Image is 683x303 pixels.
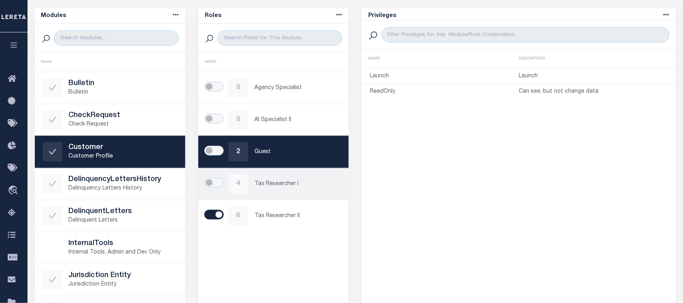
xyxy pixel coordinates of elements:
[229,206,248,226] div: 6
[198,104,349,136] a: 0AI Specialist II
[35,72,185,104] a: BulletinBulletin
[519,56,669,62] div: DESCRIPTION
[217,30,342,46] input: Search Roles for This Module...
[69,280,177,289] p: Jurisdiction Entity
[69,207,177,216] h5: DelinquentLetters
[69,216,177,225] p: Delinquent Letters
[229,142,248,162] div: 2
[69,143,177,152] h5: Customer
[368,13,396,19] h5: Privileges
[368,56,519,62] div: NAME
[229,78,248,98] div: 0
[255,116,341,124] p: AI Specialist II
[35,104,185,136] a: CheckRequestCheck Request
[229,174,248,194] div: 4
[255,148,341,156] p: Guest
[229,110,248,130] div: 0
[35,168,185,200] a: DelinquencyLettersHistoryDelinquency Letters History
[519,72,668,81] p: Launch
[69,175,177,184] h5: DelinquencyLettersHistory
[370,87,519,96] p: ReadOnly
[362,70,676,82] a: LaunchLaunch
[54,30,179,46] input: Search Modules...
[370,72,519,81] p: Launch
[41,13,66,19] h5: Modules
[205,13,221,19] h5: Roles
[255,180,341,188] p: Tax Researcher I
[205,59,342,65] div: NAME
[255,84,341,92] p: Agency Specialist
[198,72,349,104] a: 0Agency Specialist
[362,86,676,98] a: ReadOnlyCan see, but not change data
[255,212,341,220] p: Tax Researcher II
[69,239,177,248] h5: InternalTools
[35,232,185,264] a: InternalToolsInternal Tools, Admin and Dev Only
[35,200,185,232] a: DelinquentLettersDelinquent Letters
[69,88,177,97] p: Bulletin
[519,87,668,96] p: Can see, but not change data
[198,136,349,168] a: 2Guest
[69,248,177,257] p: Internal Tools, Admin and Dev Only
[69,152,177,161] p: Customer Profile
[69,271,177,280] h5: Jurisdiction Entity
[8,186,21,196] i: travel_explore
[198,168,349,200] a: 4Tax Researcher I
[35,136,185,168] a: CustomerCustomer Profile
[69,79,177,88] h5: Bulletin
[382,27,670,43] input: Filter Privileges for this Module/Role Combination
[41,59,179,65] div: Name
[69,120,177,129] p: Check Request
[69,111,177,120] h5: CheckRequest
[198,200,349,232] a: 6Tax Researcher II
[69,184,177,193] p: Delinquency Letters History
[35,264,185,296] a: Jurisdiction EntityJurisdiction Entity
